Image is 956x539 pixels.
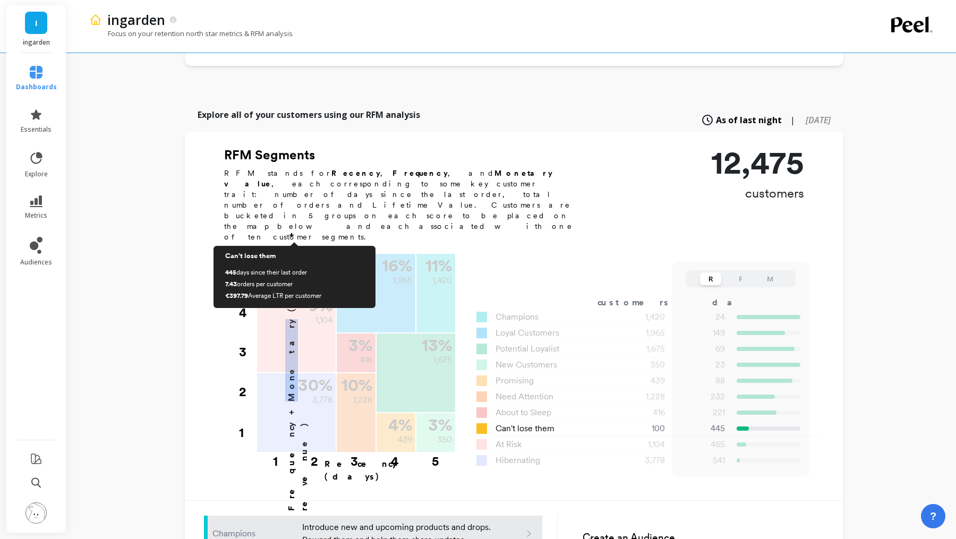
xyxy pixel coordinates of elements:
p: Recency (days) [325,458,455,483]
p: 4 % [388,416,412,433]
p: 16 % [382,257,412,274]
span: Hibernating [496,454,540,467]
span: metrics [25,211,47,220]
p: 88 [678,374,725,387]
button: F [730,272,751,285]
p: 9 % [309,297,332,314]
p: 1,228 [353,393,372,406]
p: 100 [319,274,332,287]
div: customers [597,296,684,309]
span: As of last night [716,114,782,126]
div: 3 [239,332,256,372]
p: Focus on your retention north star metrics & RFM analysis [89,29,293,38]
span: Champions [496,311,539,323]
p: 1,420 [432,274,452,287]
div: 1 [253,453,297,464]
div: 1 [239,413,256,453]
p: 69 [678,343,725,355]
img: header icon [89,13,102,26]
p: 3 % [348,337,372,354]
span: explore [25,170,48,178]
span: ? [930,509,936,524]
button: M [759,272,781,285]
p: 445 [678,422,725,435]
p: 24 [678,311,725,323]
div: 4 [239,293,256,332]
div: 439 [602,374,678,387]
span: At Risk [496,438,522,451]
img: profile picture [25,502,47,524]
p: 350 [437,433,452,446]
p: 23 [678,358,725,371]
div: days [712,296,756,309]
b: Frequency [392,169,448,177]
span: essentials [21,125,52,134]
p: ingarden [107,11,165,29]
p: 1,965 [393,274,412,287]
div: 1,104 [602,438,678,451]
span: | [790,114,795,126]
span: Need Attention [496,390,553,403]
button: ? [921,504,945,528]
div: 1,420 [602,311,678,323]
p: RFM stands for , , and , each corresponding to some key customer trait: number of days since the ... [224,168,585,242]
span: Loyal Customers [496,327,559,339]
div: 416 [602,406,678,419]
div: 1,675 [602,343,678,355]
b: Recency [331,169,380,177]
span: audiences [20,258,52,267]
p: Explore all of your customers using our RFM analysis [198,108,420,121]
p: 439 [398,433,412,446]
p: Frequency + Monetary (orders + revenue) [285,196,311,511]
p: 149 [678,327,725,339]
div: 5 [415,453,455,464]
div: 350 [602,358,678,371]
div: 5 [239,254,256,293]
div: 3 [334,453,374,464]
p: 3,778 [312,393,332,406]
p: 465 [678,438,725,451]
div: 2 [294,453,335,464]
p: 221 [678,406,725,419]
div: 1,965 [602,327,678,339]
p: 1,675 [433,354,452,366]
p: customers [711,185,804,202]
div: 4 [374,453,415,464]
p: ingarden [17,38,56,47]
span: Can't lose them [496,422,554,435]
p: 1 % [312,257,332,274]
span: [DATE] [806,114,831,126]
span: New Customers [496,358,557,371]
p: 1,104 [315,314,332,327]
div: 100 [602,422,678,435]
div: 1,228 [602,390,678,403]
p: 11 % [425,257,452,274]
p: 13 % [422,337,452,354]
p: 541 [678,454,725,467]
p: 10 % [342,377,372,393]
p: 232 [678,390,725,403]
div: 2 [239,372,256,412]
p: 416 [360,354,372,366]
span: Promising [496,374,534,387]
span: I [35,17,38,29]
h2: RFM Segments [224,147,585,164]
span: dashboards [16,83,57,91]
p: 3 % [428,416,452,433]
span: About to Sleep [496,406,551,419]
p: 30 % [298,377,332,393]
p: 12,475 [711,147,804,178]
span: Potential Loyalist [496,343,559,355]
div: 3,778 [602,454,678,467]
button: R [700,272,721,285]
